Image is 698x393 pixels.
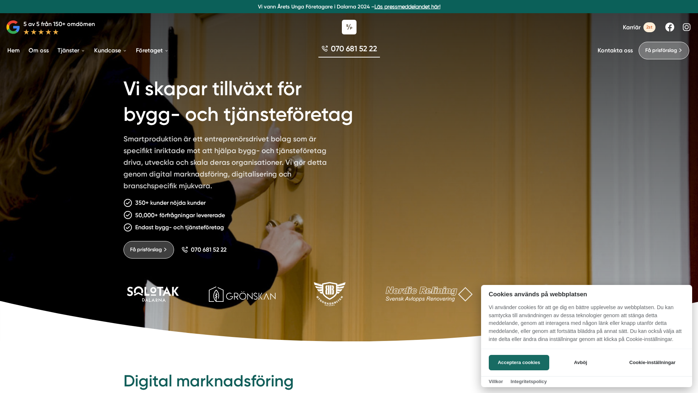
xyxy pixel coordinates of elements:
h2: Cookies används på webbplatsen [481,291,692,298]
a: Integritetspolicy [510,379,547,384]
a: Villkor [489,379,503,384]
p: Vi använder cookies för att ge dig en bättre upplevelse av webbplatsen. Du kan samtycka till anvä... [481,304,692,348]
button: Acceptera cookies [489,355,549,370]
button: Cookie-inställningar [620,355,684,370]
button: Avböj [551,355,610,370]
